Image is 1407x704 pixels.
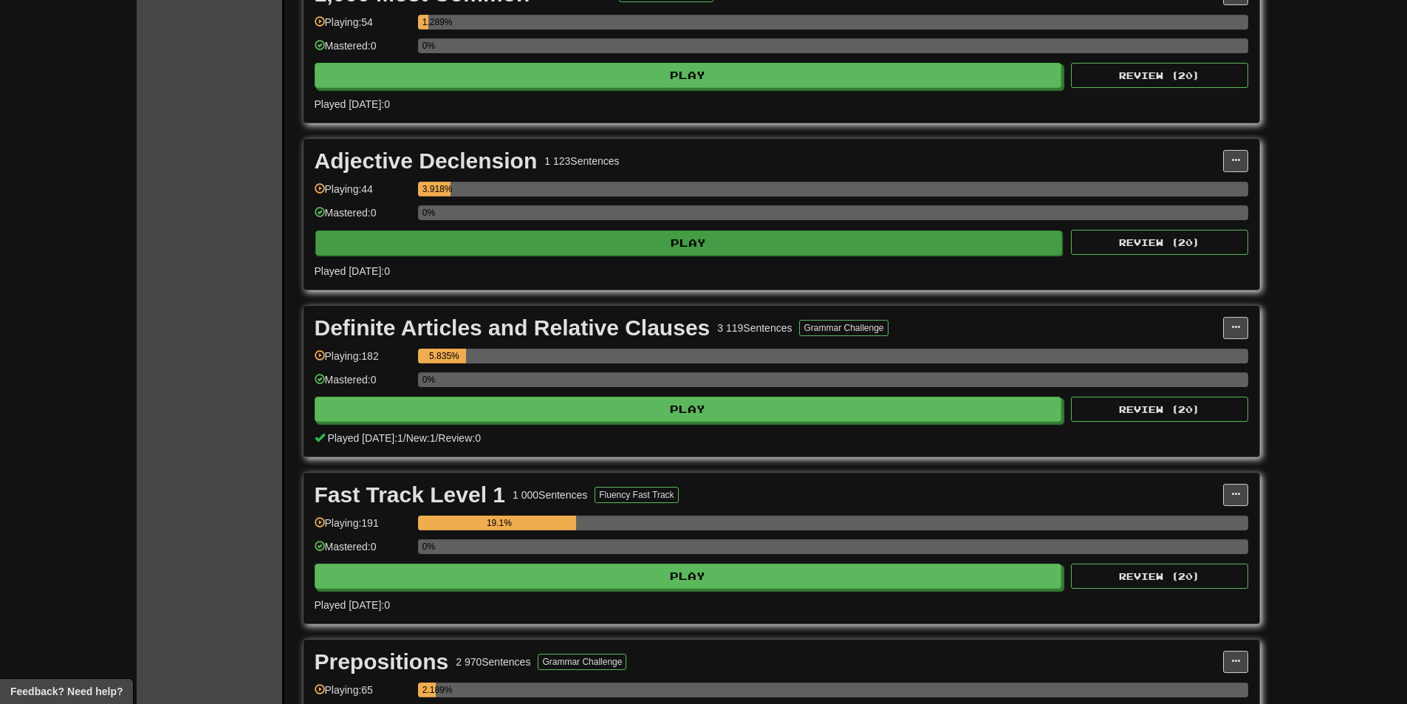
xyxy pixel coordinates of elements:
[315,599,390,611] span: Played [DATE]: 0
[422,516,576,530] div: 19.1%
[315,484,506,506] div: Fast Track Level 1
[327,432,403,444] span: Played [DATE]: 1
[10,684,123,699] span: Open feedback widget
[315,397,1062,422] button: Play
[422,15,428,30] div: 1.289%
[422,349,466,363] div: 5.835%
[315,265,390,277] span: Played [DATE]: 0
[438,432,481,444] span: Review: 0
[315,564,1062,589] button: Play
[435,432,438,444] span: /
[1071,63,1248,88] button: Review (20)
[315,317,711,339] div: Definite Articles and Relative Clauses
[717,321,792,335] div: 3 119 Sentences
[1071,564,1248,589] button: Review (20)
[315,15,411,39] div: Playing: 54
[513,488,587,502] div: 1 000 Sentences
[315,539,411,564] div: Mastered: 0
[422,182,451,196] div: 3.918%
[315,98,390,110] span: Played [DATE]: 0
[315,150,538,172] div: Adjective Declension
[315,38,411,63] div: Mastered: 0
[1071,230,1248,255] button: Review (20)
[315,182,411,206] div: Playing: 44
[1071,397,1248,422] button: Review (20)
[538,654,626,670] button: Grammar Challenge
[315,349,411,373] div: Playing: 182
[315,372,411,397] div: Mastered: 0
[315,205,411,230] div: Mastered: 0
[456,655,530,669] div: 2 970 Sentences
[799,320,888,336] button: Grammar Challenge
[595,487,678,503] button: Fluency Fast Track
[544,154,619,168] div: 1 123 Sentences
[422,683,436,697] div: 2.189%
[406,432,436,444] span: New: 1
[315,63,1062,88] button: Play
[403,432,406,444] span: /
[315,651,449,673] div: Prepositions
[315,516,411,540] div: Playing: 191
[315,230,1063,256] button: Play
